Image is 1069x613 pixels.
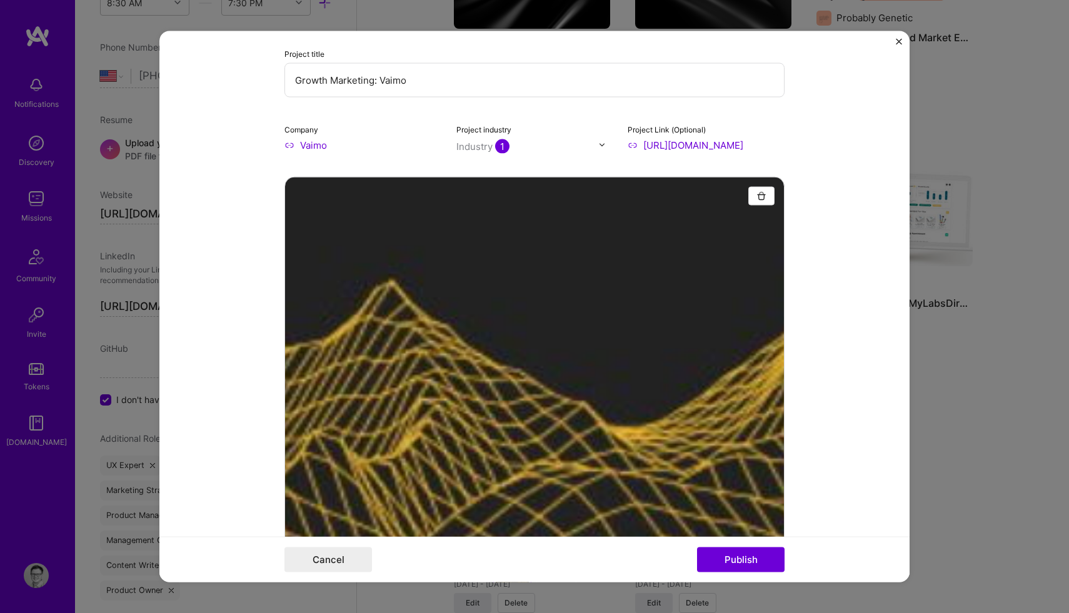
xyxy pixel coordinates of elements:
[284,62,785,97] input: Enter the name of the project
[495,139,509,153] span: 1
[284,176,785,551] div: Add
[756,191,766,201] img: Trash
[697,547,785,572] button: Publish
[284,547,372,572] button: Cancel
[896,38,902,51] button: Close
[456,124,511,134] label: Project industry
[628,124,706,134] label: Project Link (Optional)
[284,124,318,134] label: Company
[284,49,324,58] label: Project title
[456,139,509,152] div: Industry
[598,141,606,149] img: drop icon
[628,138,785,151] input: Enter link
[284,138,441,151] input: Enter name or website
